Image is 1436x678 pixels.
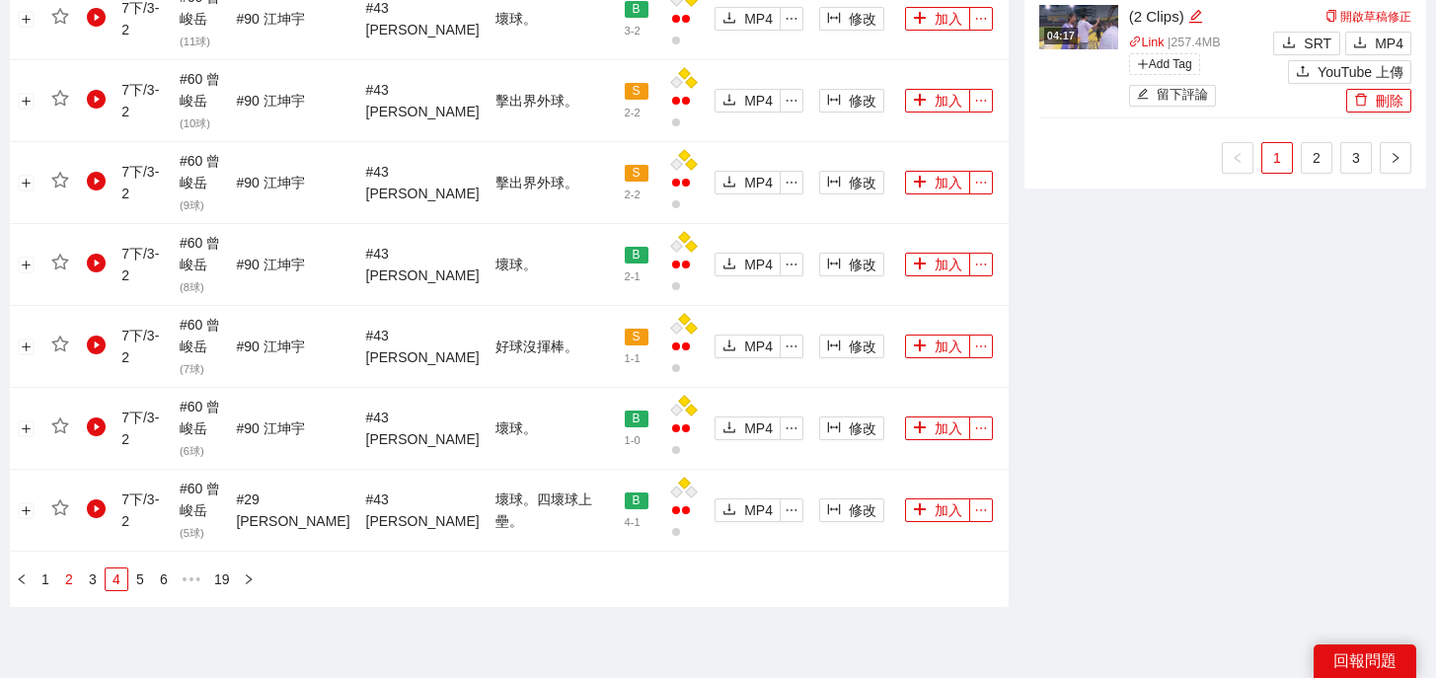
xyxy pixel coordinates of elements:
[970,176,992,189] span: ellipsis
[236,420,304,436] span: # 90 江坤宇
[180,317,220,376] span: # 60 曾峻岳
[1044,28,1078,44] div: 04:17
[1129,34,1268,53] p: | 257.4 MB
[1340,142,1372,174] li: 3
[781,94,802,108] span: ellipsis
[237,567,261,591] li: 下一頁
[19,421,35,437] button: 展開行
[913,93,927,109] span: plus
[905,498,970,522] button: plus加入
[19,503,35,519] button: 展開行
[970,421,992,435] span: ellipsis
[81,567,105,591] li: 3
[625,165,648,183] span: S
[819,171,884,194] button: column-width修改
[237,567,261,591] button: right
[744,417,773,439] span: MP4
[236,491,349,529] span: # 29 [PERSON_NAME]
[970,503,992,517] span: ellipsis
[715,498,781,522] button: downloadMP4
[1304,33,1331,54] span: SRT
[625,492,648,510] span: B
[488,224,617,306] td: 壞球。
[1261,142,1293,174] li: 1
[176,567,207,591] span: •••
[106,568,127,590] a: 4
[625,25,641,37] span: 3 - 2
[87,336,107,355] span: play-circle
[744,336,773,357] span: MP4
[19,12,35,28] button: 展開行
[51,172,69,189] span: star
[913,339,927,354] span: plus
[827,420,841,436] span: column-width
[715,7,781,31] button: downloadMP4
[51,8,69,26] span: star
[722,257,736,272] span: download
[969,498,993,522] button: ellipsis
[1318,61,1403,83] span: YouTube 上傳
[236,93,304,109] span: # 90 江坤宇
[1354,93,1368,109] span: delete
[366,410,480,447] span: # 43 [PERSON_NAME]
[19,258,35,273] button: 展開行
[82,568,104,590] a: 3
[366,246,480,283] span: # 43 [PERSON_NAME]
[969,89,993,113] button: ellipsis
[1129,53,1200,75] span: Add Tag
[819,498,884,522] button: column-width修改
[19,94,35,110] button: 展開行
[87,172,107,191] span: play-circle
[488,60,617,142] td: 擊出界外球。
[913,502,927,518] span: plus
[1380,142,1411,174] li: 下一頁
[780,253,803,276] button: ellipsis
[16,573,28,585] span: left
[781,176,802,189] span: ellipsis
[236,339,304,354] span: # 90 江坤宇
[1262,143,1292,173] a: 1
[87,90,107,110] span: play-circle
[1375,33,1403,54] span: MP4
[780,7,803,31] button: ellipsis
[1325,10,1337,22] span: copy
[180,527,204,539] span: ( 5 球)
[625,270,641,282] span: 2 - 1
[488,388,617,470] td: 壞球。
[366,164,480,201] span: # 43 [PERSON_NAME]
[105,567,128,591] li: 4
[722,11,736,27] span: download
[744,254,773,275] span: MP4
[625,329,648,346] span: S
[180,199,204,211] span: ( 9 球)
[744,172,773,193] span: MP4
[488,470,617,552] td: 壞球。四壞球上壘。
[970,339,992,353] span: ellipsis
[625,1,648,19] span: B
[905,7,970,31] button: plus加入
[10,567,34,591] button: left
[207,567,237,591] li: 19
[176,567,207,591] li: 向後 5 頁
[180,153,220,212] span: # 60 曾峻岳
[849,8,876,30] span: 修改
[780,89,803,113] button: ellipsis
[488,142,617,224] td: 擊出界外球。
[905,89,970,113] button: plus加入
[366,82,480,119] span: # 43 [PERSON_NAME]
[152,567,176,591] li: 6
[849,336,876,357] span: 修改
[827,175,841,190] span: column-width
[121,246,159,283] span: 7 下 / 3 - 2
[849,172,876,193] span: 修改
[905,416,970,440] button: plus加入
[1314,644,1416,678] div: 回報問題
[780,171,803,194] button: ellipsis
[1129,85,1217,107] button: edit留下評論
[58,568,80,590] a: 2
[236,11,304,27] span: # 90 江坤宇
[1222,142,1253,174] button: left
[1039,5,1118,49] img: 9ab9f67e-5a0b-460a-ab8b-3c123221b8a7.jpg
[51,254,69,271] span: star
[625,516,641,528] span: 4 - 1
